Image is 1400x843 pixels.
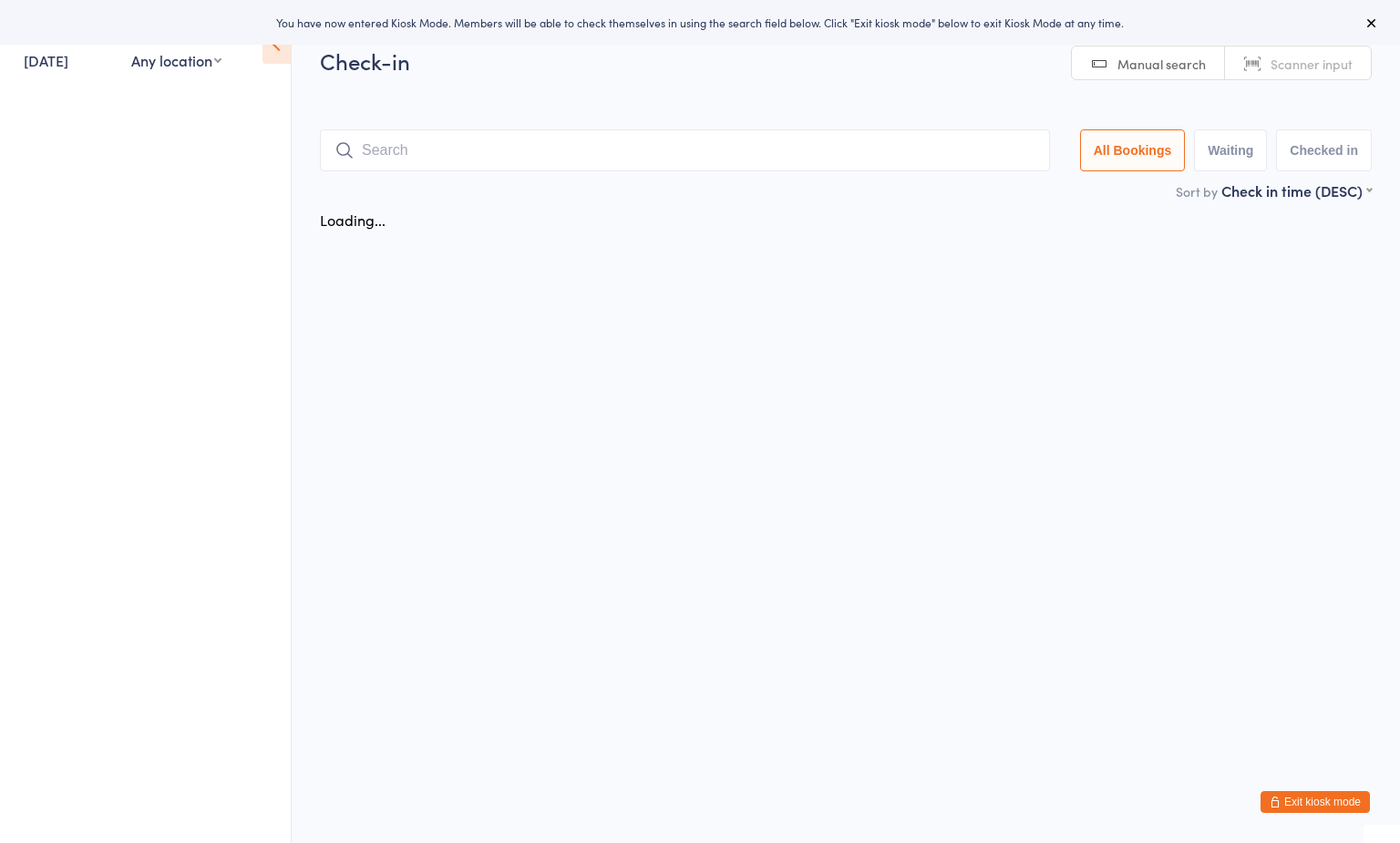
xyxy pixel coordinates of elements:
button: Checked in [1276,129,1372,171]
h2: Check-in [320,46,1372,76]
input: Search [320,129,1050,171]
span: Scanner input [1271,55,1353,73]
span: Manual search [1117,55,1206,73]
div: Any location [131,50,221,70]
div: Loading... [320,210,386,230]
button: All Bookings [1080,129,1186,171]
div: You have now entered Kiosk Mode. Members will be able to check themselves in using the search fie... [29,15,1371,30]
button: Exit kiosk mode [1261,791,1370,813]
label: Sort by [1176,182,1218,200]
div: Check in time (DESC) [1221,180,1372,200]
button: Waiting [1194,129,1267,171]
a: [DATE] [24,50,68,70]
